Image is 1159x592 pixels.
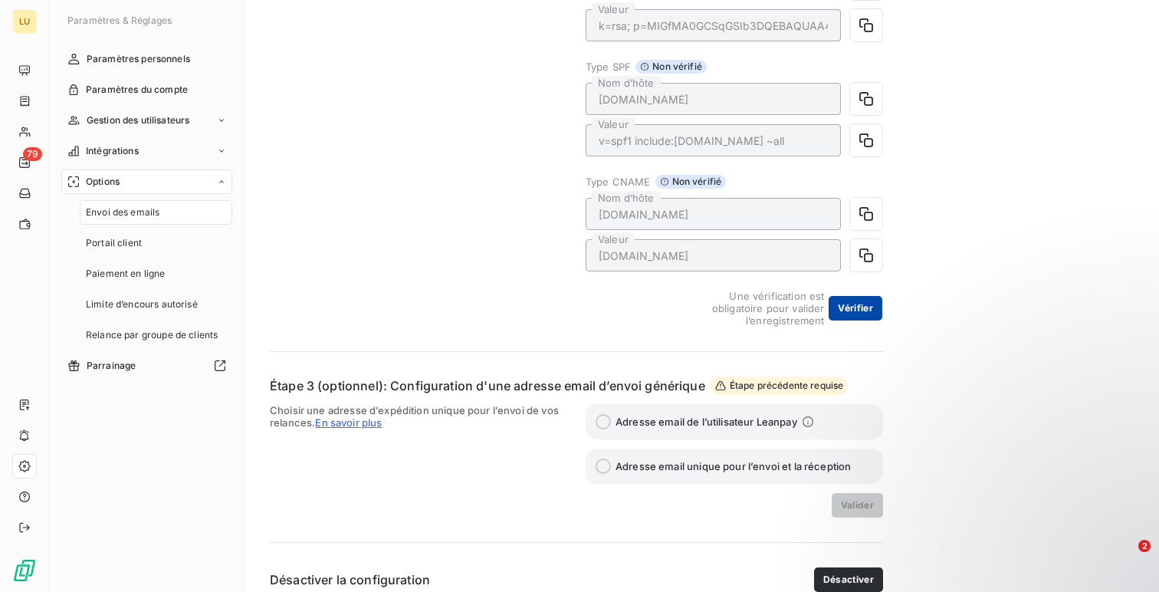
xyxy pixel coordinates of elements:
h6: Étape 3 (optionnel): Configuration d'une adresse email d’envoi générique [270,377,705,395]
a: Paiement en ligne [80,261,232,286]
span: 79 [23,147,42,161]
span: Parrainage [87,359,136,373]
a: Gestion des utilisateurs [61,108,232,133]
button: Valider [832,493,883,518]
a: Limite d’encours autorisé [80,292,232,317]
span: Options [86,175,120,189]
span: Paramètres & Réglages [67,15,172,26]
input: placeholder [586,83,841,115]
a: Paramètres personnels [61,47,232,71]
span: Paramètres du compte [86,83,188,97]
img: Logo LeanPay [12,558,37,583]
span: Relance par groupe de clients [86,328,218,342]
span: 2 [1138,540,1151,552]
span: Intégrations [86,144,139,158]
div: LU [12,9,37,34]
span: Paiement en ligne [86,267,166,281]
input: placeholder [586,198,841,230]
span: Choisir une adresse d’expédition unique pour l’envoi de vos relances. [270,404,567,518]
span: Gestion des utilisateurs [87,113,190,127]
a: OptionsEnvoi des emailsPortail clientPaiement en ligneLimite d’encours autoriséRelance par groupe... [61,169,232,347]
span: Envoi des emails [86,206,159,219]
a: Intégrations [61,139,232,163]
button: Désactiver [814,567,883,592]
a: Paramètres du compte [61,77,232,102]
span: Une vérification est obligatoire pour valider l’enregistrement [677,290,824,327]
input: placeholder [586,9,841,41]
span: Étape précédente requise [710,377,849,395]
span: Adresse email de l’utilisateur Leanpay [616,416,797,428]
span: Adresse email unique pour l’envoi et la réception [616,460,851,472]
input: placeholder [586,239,841,271]
a: 79 [12,150,36,175]
button: Vérifier [829,296,882,321]
span: Type CNAME [586,176,651,188]
span: Non vérifié [635,60,707,74]
a: Envoi des emails [80,200,232,225]
span: Type SPF [586,61,631,73]
span: En savoir plus [315,416,382,429]
a: Portail client [80,231,232,255]
span: Non vérifié [655,175,727,189]
a: Relance par groupe de clients [80,323,232,347]
h6: Désactiver la configuration [270,571,430,589]
span: Portail client [86,236,142,250]
iframe: Intercom notifications message [852,443,1159,551]
span: Paramètres personnels [87,52,190,66]
span: Limite d’encours autorisé [86,298,198,311]
iframe: Intercom live chat [1107,540,1144,577]
input: Adresse email de l’utilisateur Leanpay [596,414,611,429]
a: Parrainage [61,354,232,378]
input: Adresse email unique pour l’envoi et la réception [596,459,611,474]
input: placeholder [586,124,841,156]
